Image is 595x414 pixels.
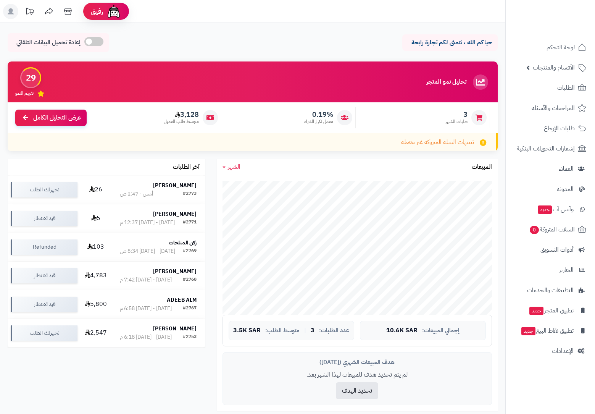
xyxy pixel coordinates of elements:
span: 0.19% [304,110,333,119]
span: جديد [529,307,543,315]
a: أدوات التسويق [510,241,590,259]
span: الشهر [228,162,240,171]
span: 3.5K SAR [233,327,261,334]
span: أدوات التسويق [540,244,574,255]
span: جديد [538,205,552,214]
div: نجهزلك الطلب [11,325,77,341]
strong: [PERSON_NAME] [153,267,197,275]
h3: آخر الطلبات [173,164,200,171]
span: تنبيهات السلة المتروكة غير مفعلة [401,138,474,147]
span: عرض التحليل الكامل [33,113,81,122]
div: #2773 [183,190,197,198]
td: 4,783 [81,262,111,290]
span: | [304,328,306,333]
a: المدونة [510,180,590,198]
a: الإعدادات [510,342,590,360]
span: إعادة تحميل البيانات التلقائي [16,38,81,47]
span: إشعارات التحويلات البنكية [517,143,575,154]
span: متوسط الطلب: [265,327,300,334]
span: العملاء [559,163,574,174]
div: قيد الانتظار [11,297,77,312]
span: رفيق [91,7,103,16]
a: التطبيقات والخدمات [510,281,590,299]
div: [DATE] - [DATE] 6:58 م [120,305,172,312]
span: 3 [311,327,314,334]
span: تطبيق نقاط البيع [521,325,574,336]
td: 103 [81,233,111,261]
span: المدونة [557,184,574,194]
div: [DATE] - [DATE] 6:18 م [120,333,172,341]
a: وآتس آبجديد [510,200,590,218]
span: معدل تكرار الشراء [304,118,333,125]
a: العملاء [510,160,590,178]
strong: ADEEB ALM [167,296,197,304]
strong: [PERSON_NAME] [153,325,197,333]
div: قيد الانتظار [11,268,77,283]
span: 10.6K SAR [386,327,418,334]
td: 26 [81,176,111,204]
div: قيد الانتظار [11,211,77,226]
div: [DATE] - [DATE] 8:34 ص [120,247,175,255]
td: 2,547 [81,319,111,347]
td: 5,800 [81,290,111,319]
span: تقييم النمو [15,90,34,97]
span: وآتس آب [537,204,574,215]
span: عدد الطلبات: [319,327,349,334]
a: السلات المتروكة0 [510,220,590,239]
span: التقارير [559,265,574,275]
span: طلبات الإرجاع [544,123,575,134]
span: تطبيق المتجر [529,305,574,316]
span: الإعدادات [552,346,574,356]
a: التقارير [510,261,590,279]
a: الطلبات [510,79,590,97]
span: المراجعات والأسئلة [532,103,575,113]
a: إشعارات التحويلات البنكية [510,139,590,158]
a: لوحة التحكم [510,38,590,57]
a: طلبات الإرجاع [510,119,590,137]
div: #2769 [183,247,197,255]
img: ai-face.png [106,4,121,19]
div: [DATE] - [DATE] 7:42 م [120,276,172,284]
h3: تحليل نمو المتجر [426,79,466,86]
div: #2771 [183,219,197,226]
strong: ركن المثلجات [169,239,197,247]
span: 3 [445,110,468,119]
span: طلبات الشهر [445,118,468,125]
span: 0 [530,226,539,234]
div: [DATE] - [DATE] 12:37 م [120,219,175,226]
div: #2767 [183,305,197,312]
td: 5 [81,204,111,233]
span: لوحة التحكم [547,42,575,53]
span: الأقسام والمنتجات [533,62,575,73]
p: حياكم الله ، نتمنى لكم تجارة رابحة [408,38,492,47]
div: #2768 [183,276,197,284]
a: الشهر [223,163,240,171]
span: متوسط طلب العميل [164,118,199,125]
div: #2753 [183,333,197,341]
a: المراجعات والأسئلة [510,99,590,117]
button: تحديد الهدف [336,382,378,399]
p: لم يتم تحديد هدف للمبيعات لهذا الشهر بعد. [229,370,486,379]
a: تطبيق المتجرجديد [510,301,590,320]
span: السلات المتروكة [529,224,575,235]
h3: المبيعات [472,164,492,171]
span: التطبيقات والخدمات [527,285,574,296]
div: هدف المبيعات الشهري ([DATE]) [229,358,486,366]
div: نجهزلك الطلب [11,182,77,197]
span: جديد [521,327,535,335]
div: Refunded [11,239,77,255]
a: عرض التحليل الكامل [15,110,87,126]
strong: [PERSON_NAME] [153,210,197,218]
span: إجمالي المبيعات: [422,327,460,334]
span: الطلبات [557,82,575,93]
a: تحديثات المنصة [20,4,39,21]
strong: [PERSON_NAME] [153,181,197,189]
span: 3,128 [164,110,199,119]
a: تطبيق نقاط البيعجديد [510,322,590,340]
div: أمس - 2:47 ص [120,190,153,198]
img: logo-2.png [543,18,588,34]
